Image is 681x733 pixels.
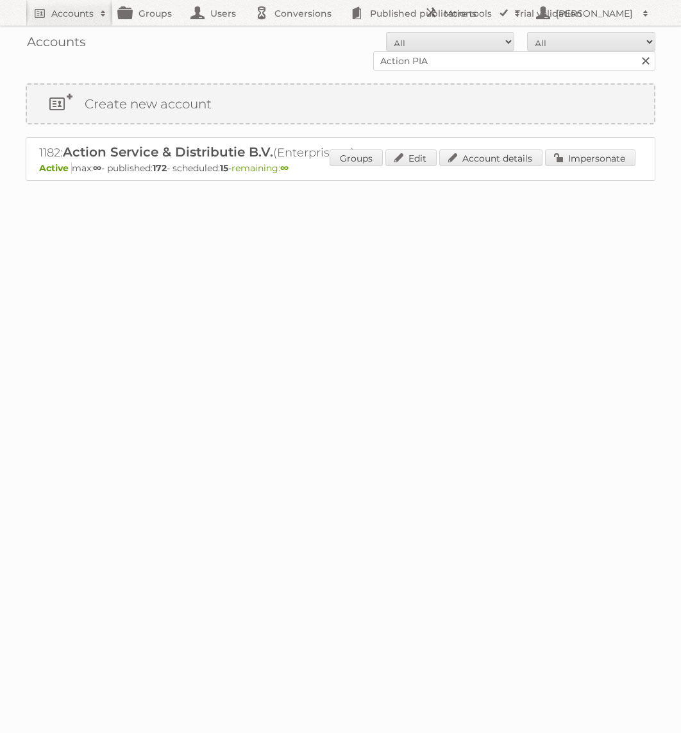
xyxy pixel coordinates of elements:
[553,7,636,20] h2: [PERSON_NAME]
[153,162,167,174] strong: 172
[439,149,542,166] a: Account details
[27,85,654,123] a: Create new account
[39,144,488,161] h2: 1182: (Enterprise ∞)
[444,7,508,20] h2: More tools
[385,149,437,166] a: Edit
[545,149,635,166] a: Impersonate
[63,144,273,160] span: Action Service & Distributie B.V.
[39,162,642,174] p: max: - published: - scheduled: -
[231,162,289,174] span: remaining:
[39,162,72,174] span: Active
[330,149,383,166] a: Groups
[280,162,289,174] strong: ∞
[93,162,101,174] strong: ∞
[51,7,94,20] h2: Accounts
[220,162,228,174] strong: 15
